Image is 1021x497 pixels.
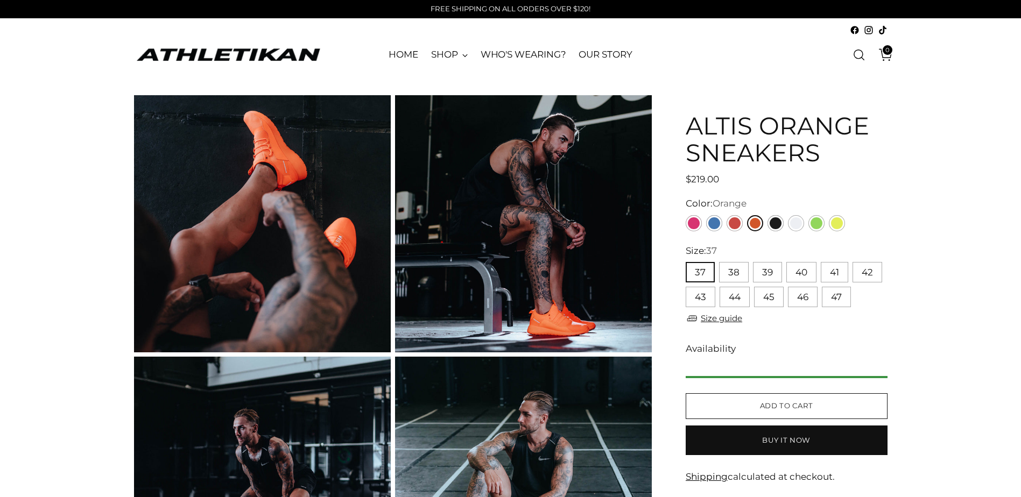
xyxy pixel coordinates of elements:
button: 39 [753,262,782,282]
div: calculated at checkout. [686,470,887,484]
a: Pink [686,215,702,231]
label: Size: [686,244,717,258]
button: 40 [786,262,816,282]
a: Red [727,215,743,231]
button: 43 [686,287,715,307]
button: 42 [853,262,882,282]
a: Black [767,215,784,231]
span: Add to cart [760,401,813,411]
span: 0 [883,45,892,55]
a: ATHLETIKAN [134,46,322,63]
img: ALTIS Orange Sneakers [134,95,391,352]
a: Blue [706,215,722,231]
button: Add to cart [686,393,887,419]
p: FREE SHIPPING ON ALL ORDERS OVER $120! [431,4,590,15]
a: White [788,215,804,231]
span: Availability [686,342,736,356]
button: 38 [719,262,749,282]
button: 44 [720,287,750,307]
button: 37 [686,262,715,282]
span: Orange [713,198,747,209]
a: Size guide [686,311,742,325]
span: $219.00 [686,174,719,184]
button: 45 [754,287,784,307]
button: 41 [821,262,848,282]
a: Yellow [829,215,845,231]
button: 46 [788,287,818,307]
button: Buy it now [686,425,887,455]
label: Color: [686,197,747,211]
a: Orange [747,215,763,231]
a: Open search modal [848,44,870,66]
h1: ALTIS Orange Sneakers [686,112,887,166]
button: 47 [822,287,851,307]
a: SHOP [431,43,468,67]
img: ALTIS Orange Sneakers [395,95,652,352]
a: Shipping [686,471,728,482]
span: 37 [706,245,717,256]
a: OUR STORY [579,43,632,67]
a: Open cart modal [871,44,892,66]
a: WHO'S WEARING? [481,43,566,67]
a: Green [808,215,825,231]
a: HOME [389,43,418,67]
